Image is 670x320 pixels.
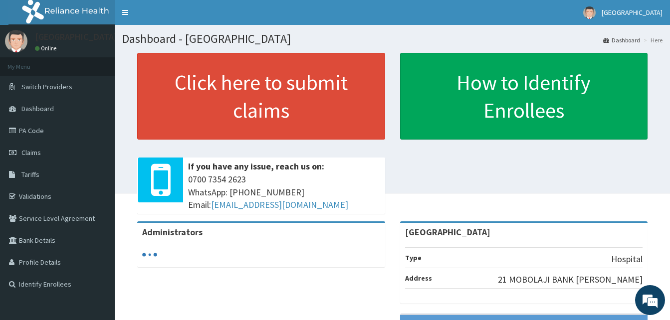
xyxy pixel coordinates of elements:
[583,6,596,19] img: User Image
[211,199,348,210] a: [EMAIL_ADDRESS][DOMAIN_NAME]
[137,53,385,140] a: Click here to submit claims
[611,253,643,266] p: Hospital
[400,53,648,140] a: How to Identify Enrollees
[405,253,422,262] b: Type
[21,104,54,113] span: Dashboard
[405,226,490,238] strong: [GEOGRAPHIC_DATA]
[5,30,27,52] img: User Image
[21,170,39,179] span: Tariffs
[35,32,117,41] p: [GEOGRAPHIC_DATA]
[142,247,157,262] svg: audio-loading
[122,32,663,45] h1: Dashboard - [GEOGRAPHIC_DATA]
[142,226,203,238] b: Administrators
[498,273,643,286] p: 21 MOBOLAJI BANK [PERSON_NAME]
[35,45,59,52] a: Online
[21,148,41,157] span: Claims
[21,82,72,91] span: Switch Providers
[405,274,432,283] b: Address
[602,8,663,17] span: [GEOGRAPHIC_DATA]
[603,36,640,44] a: Dashboard
[188,173,380,211] span: 0700 7354 2623 WhatsApp: [PHONE_NUMBER] Email:
[188,160,324,172] b: If you have any issue, reach us on:
[641,36,663,44] li: Here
